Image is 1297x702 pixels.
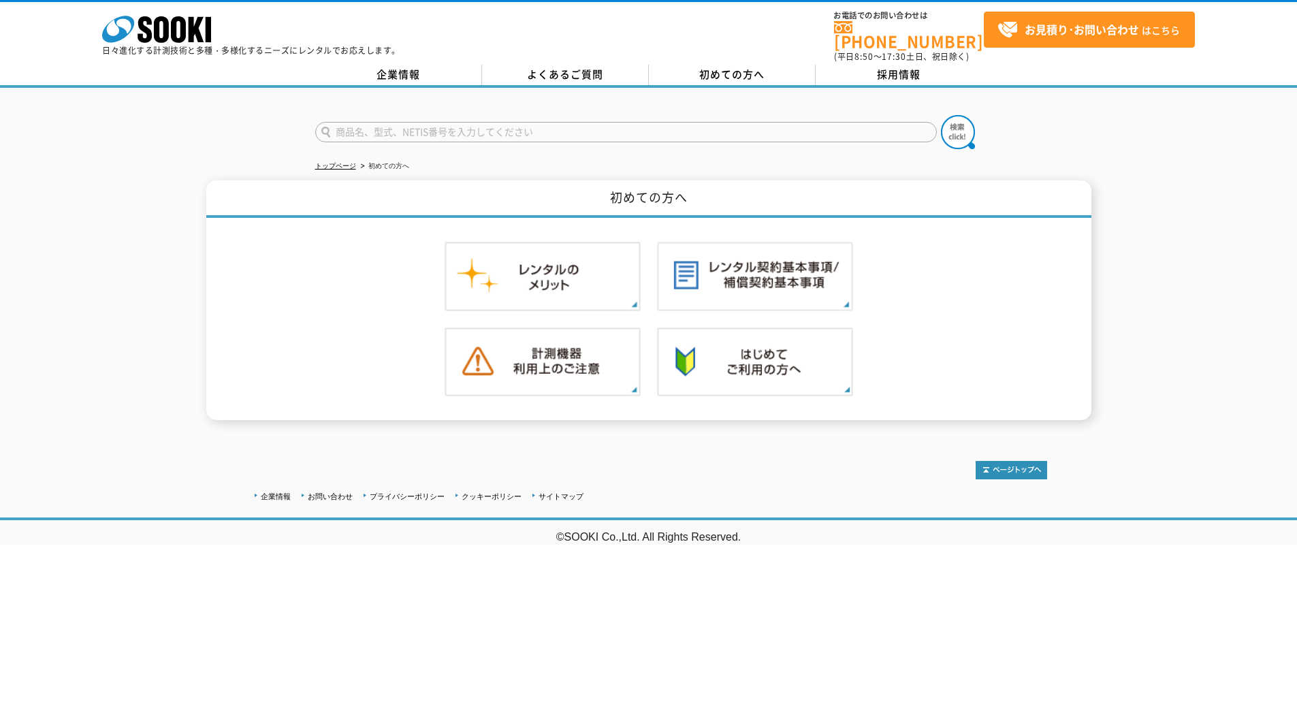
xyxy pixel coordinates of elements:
[816,65,982,85] a: 採用情報
[315,162,356,170] a: トップページ
[1025,21,1139,37] strong: お見積り･お問い合わせ
[699,67,765,82] span: 初めての方へ
[482,65,649,85] a: よくあるご質問
[315,65,482,85] a: 企業情報
[358,159,409,174] li: 初めての方へ
[206,180,1091,218] h1: 初めての方へ
[657,328,853,397] img: 初めての方へ
[315,122,937,142] input: 商品名、型式、NETIS番号を入力してください
[834,12,984,20] span: お電話でのお問い合わせは
[539,492,583,500] a: サイトマップ
[657,242,853,311] img: レンタル契約基本事項／補償契約基本事項
[882,50,906,63] span: 17:30
[308,492,353,500] a: お問い合わせ
[984,12,1195,48] a: お見積り･お問い合わせはこちら
[997,20,1180,40] span: はこちら
[834,21,984,49] a: [PHONE_NUMBER]
[445,242,641,311] img: レンタルのメリット
[941,115,975,149] img: btn_search.png
[649,65,816,85] a: 初めての方へ
[976,461,1047,479] img: トップページへ
[834,50,969,63] span: (平日 ～ 土日、祝日除く)
[462,492,522,500] a: クッキーポリシー
[854,50,874,63] span: 8:50
[261,492,291,500] a: 企業情報
[370,492,445,500] a: プライバシーポリシー
[102,46,400,54] p: 日々進化する計測技術と多種・多様化するニーズにレンタルでお応えします。
[445,328,641,397] img: 計測機器ご利用上のご注意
